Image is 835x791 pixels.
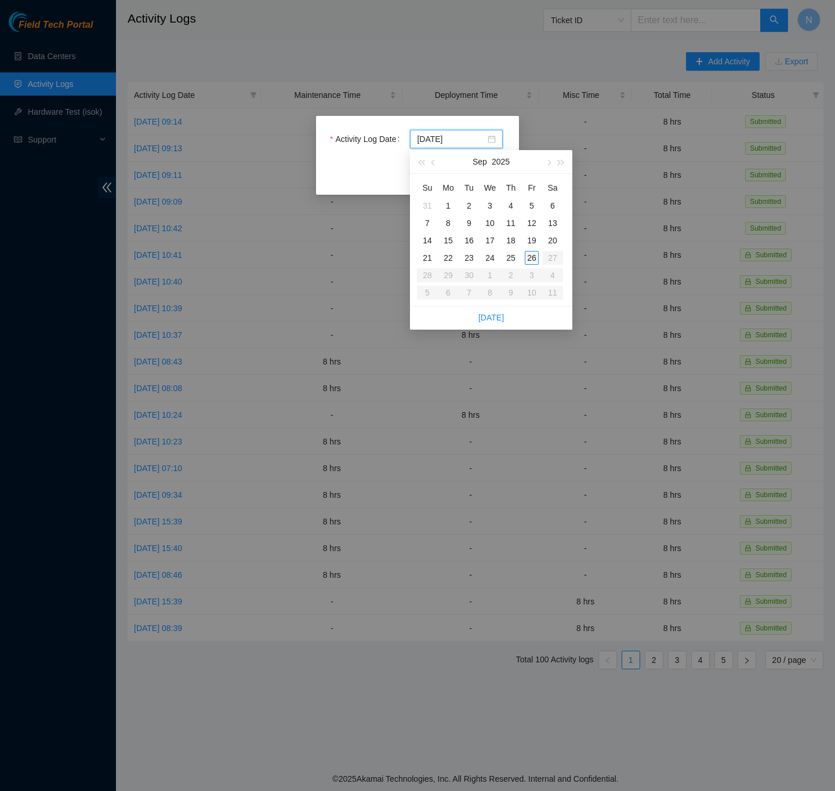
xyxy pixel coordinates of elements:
td: 2025-09-19 [521,232,542,249]
th: Su [417,178,438,197]
th: Mo [438,178,459,197]
td: 2025-09-14 [417,232,438,249]
div: 5 [525,199,539,213]
div: 18 [504,234,518,247]
div: 2 [462,199,476,213]
div: 25 [504,251,518,265]
td: 2025-09-20 [542,232,563,249]
th: Th [500,178,521,197]
td: 2025-09-02 [459,197,480,214]
td: 2025-09-24 [480,249,500,267]
th: We [480,178,500,197]
td: 2025-09-13 [542,214,563,232]
td: 2025-09-15 [438,232,459,249]
div: 23 [462,251,476,265]
div: 16 [462,234,476,247]
div: 24 [483,251,497,265]
input: Activity Log Date [417,133,485,145]
td: 2025-09-08 [438,214,459,232]
div: 11 [504,216,518,230]
div: 21 [420,251,434,265]
div: 3 [483,199,497,213]
td: 2025-09-06 [542,197,563,214]
div: 12 [525,216,539,230]
td: 2025-09-16 [459,232,480,249]
div: 9 [462,216,476,230]
button: Sep [473,150,487,173]
div: 8 [441,216,455,230]
div: 31 [420,199,434,213]
div: 10 [483,216,497,230]
th: Sa [542,178,563,197]
div: 14 [420,234,434,247]
div: 26 [525,251,539,265]
div: 13 [546,216,560,230]
td: 2025-09-03 [480,197,500,214]
td: 2025-09-17 [480,232,500,249]
td: 2025-09-25 [500,249,521,267]
td: 2025-09-07 [417,214,438,232]
div: 19 [525,234,539,247]
div: 7 [420,216,434,230]
a: [DATE] [478,313,504,322]
td: 2025-08-31 [417,197,438,214]
td: 2025-09-05 [521,197,542,214]
div: 15 [441,234,455,247]
div: 1 [441,199,455,213]
th: Tu [459,178,480,197]
div: 17 [483,234,497,247]
div: 20 [546,234,560,247]
div: 6 [546,199,560,213]
td: 2025-09-21 [417,249,438,267]
td: 2025-09-23 [459,249,480,267]
label: Activity Log Date [330,130,404,148]
div: 4 [504,199,518,213]
th: Fr [521,178,542,197]
td: 2025-09-01 [438,197,459,214]
div: 22 [441,251,455,265]
td: 2025-09-12 [521,214,542,232]
td: 2025-09-22 [438,249,459,267]
td: 2025-09-26 [521,249,542,267]
td: 2025-09-10 [480,214,500,232]
td: 2025-09-09 [459,214,480,232]
button: 2025 [492,150,510,173]
td: 2025-09-04 [500,197,521,214]
td: 2025-09-18 [500,232,521,249]
td: 2025-09-11 [500,214,521,232]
